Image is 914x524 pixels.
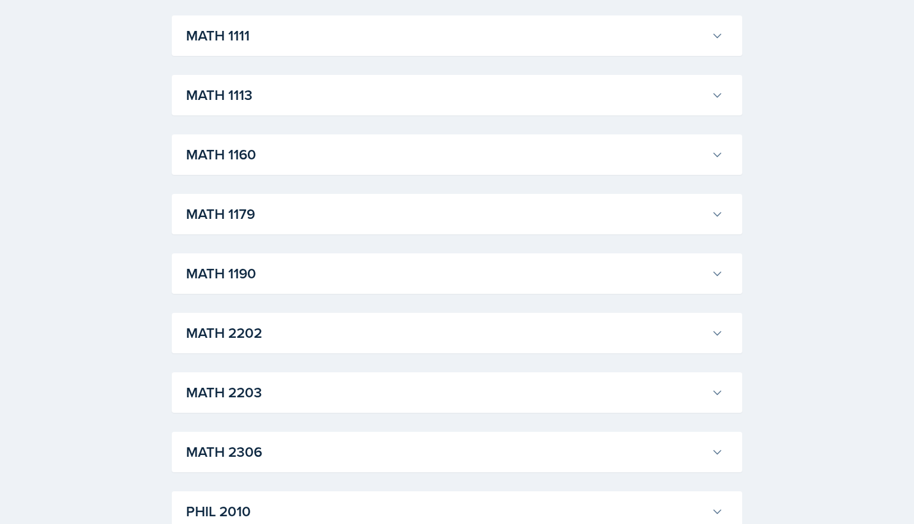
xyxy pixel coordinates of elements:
[186,441,707,463] h3: MATH 2306
[184,320,726,346] button: MATH 2202
[184,379,726,406] button: MATH 2203
[186,382,707,403] h3: MATH 2203
[184,82,726,108] button: MATH 1113
[184,439,726,465] button: MATH 2306
[184,261,726,287] button: MATH 1190
[186,84,707,106] h3: MATH 1113
[184,201,726,227] button: MATH 1179
[186,25,707,46] h3: MATH 1111
[186,203,707,225] h3: MATH 1179
[186,501,707,522] h3: PHIL 2010
[186,263,707,284] h3: MATH 1190
[184,23,726,49] button: MATH 1111
[184,142,726,168] button: MATH 1160
[186,322,707,344] h3: MATH 2202
[186,144,707,165] h3: MATH 1160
